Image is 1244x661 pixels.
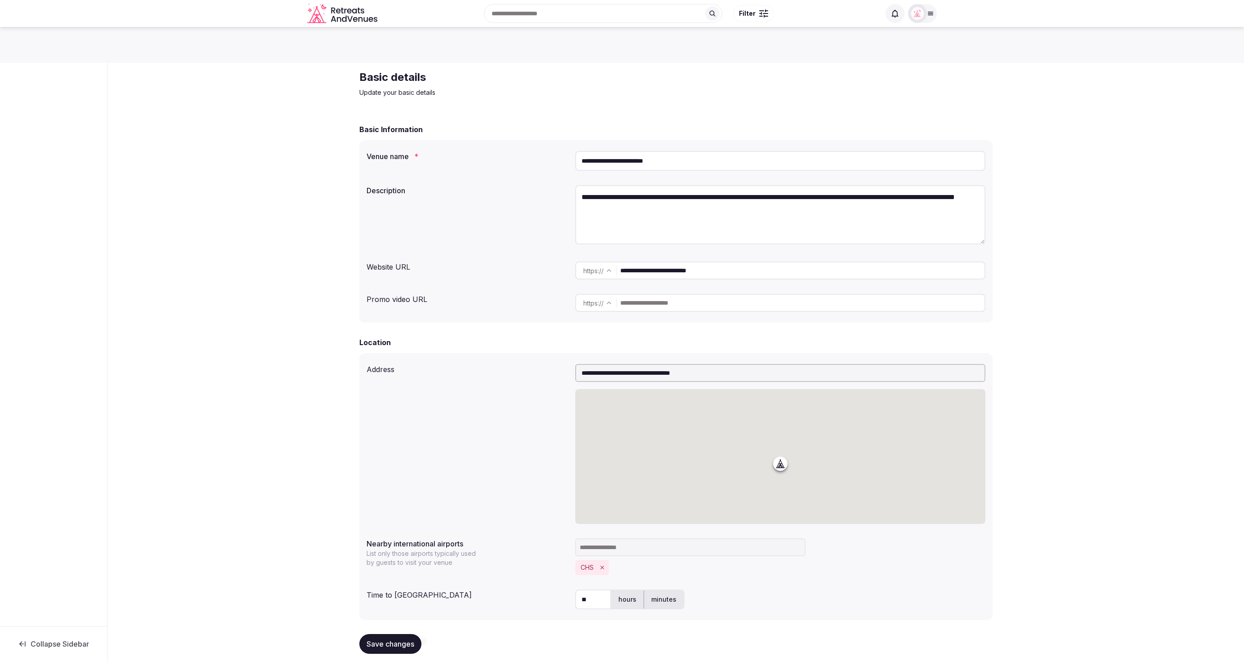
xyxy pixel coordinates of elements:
div: Address [367,360,568,375]
a: Visit the homepage [307,4,379,24]
label: minutes [644,588,684,611]
span: Collapse Sidebar [31,639,89,648]
button: Save changes [359,634,421,654]
label: Description [367,187,568,194]
button: Remove CHS [597,563,607,572]
div: Time to [GEOGRAPHIC_DATA] [367,586,568,600]
span: Save changes [367,639,414,648]
svg: Retreats and Venues company logo [307,4,379,24]
div: Promo video URL [367,290,568,305]
button: CHS [581,563,594,572]
h2: Location [359,337,391,348]
label: Venue name [367,153,568,160]
img: miaceralde [911,7,924,20]
span: Filter [739,9,756,18]
p: Update your basic details [359,88,662,97]
button: Collapse Sidebar [7,634,100,654]
button: Filter [733,5,774,22]
div: Website URL [367,258,568,272]
p: List only those airports typically used by guests to visit your venue [367,549,482,567]
label: hours [611,588,644,611]
label: Nearby international airports [367,540,568,547]
h2: Basic details [359,70,662,84]
h2: Basic Information [359,124,423,135]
